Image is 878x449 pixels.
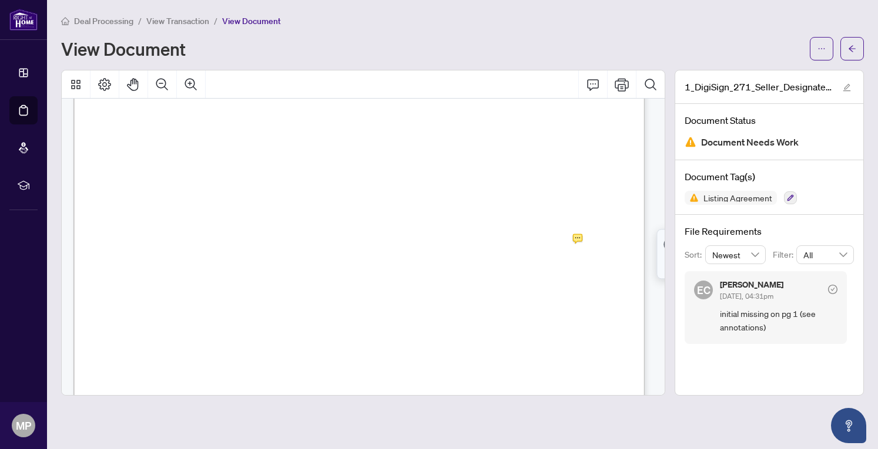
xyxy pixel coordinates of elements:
[685,224,854,238] h4: File Requirements
[685,113,854,127] h4: Document Status
[720,281,783,289] h5: [PERSON_NAME]
[699,194,777,202] span: Listing Agreement
[61,17,69,25] span: home
[843,83,851,92] span: edit
[16,417,31,434] span: MP
[74,16,133,26] span: Deal Processing
[685,170,854,184] h4: Document Tag(s)
[803,246,847,264] span: All
[712,246,759,264] span: Newest
[697,282,711,298] span: EC
[138,14,142,28] li: /
[773,248,796,261] p: Filter:
[61,39,186,58] h1: View Document
[685,191,699,205] img: Status Icon
[828,285,837,294] span: check-circle
[146,16,209,26] span: View Transaction
[720,292,773,301] span: [DATE], 04:31pm
[685,136,696,148] img: Document Status
[817,45,826,53] span: ellipsis
[831,408,866,443] button: Open asap
[701,134,799,150] span: Document Needs Work
[685,80,832,94] span: 1_DigiSign_271_Seller_Designated_Representation_Agreement_Authority_to_Offer_for_Sale_-_PropTx-[P...
[720,307,837,335] span: initial missing on pg 1 (see annotations)
[9,9,38,31] img: logo
[222,16,281,26] span: View Document
[685,248,705,261] p: Sort:
[214,14,217,28] li: /
[848,45,856,53] span: arrow-left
